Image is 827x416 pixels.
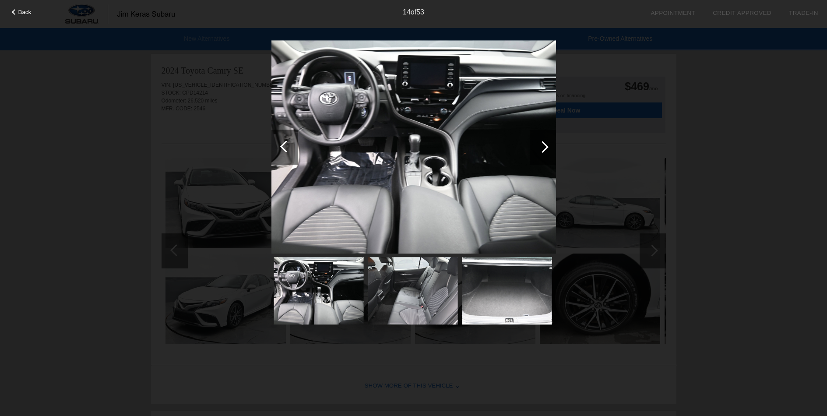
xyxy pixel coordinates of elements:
[416,8,424,16] span: 53
[713,10,771,16] a: Credit Approved
[789,10,818,16] a: Trade-In
[274,257,363,324] img: 14.jpg
[403,8,411,16] span: 14
[18,9,32,15] span: Back
[271,40,556,254] img: 14.jpg
[462,257,552,324] img: 16.jpg
[651,10,695,16] a: Appointment
[368,257,457,324] img: 15.jpg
